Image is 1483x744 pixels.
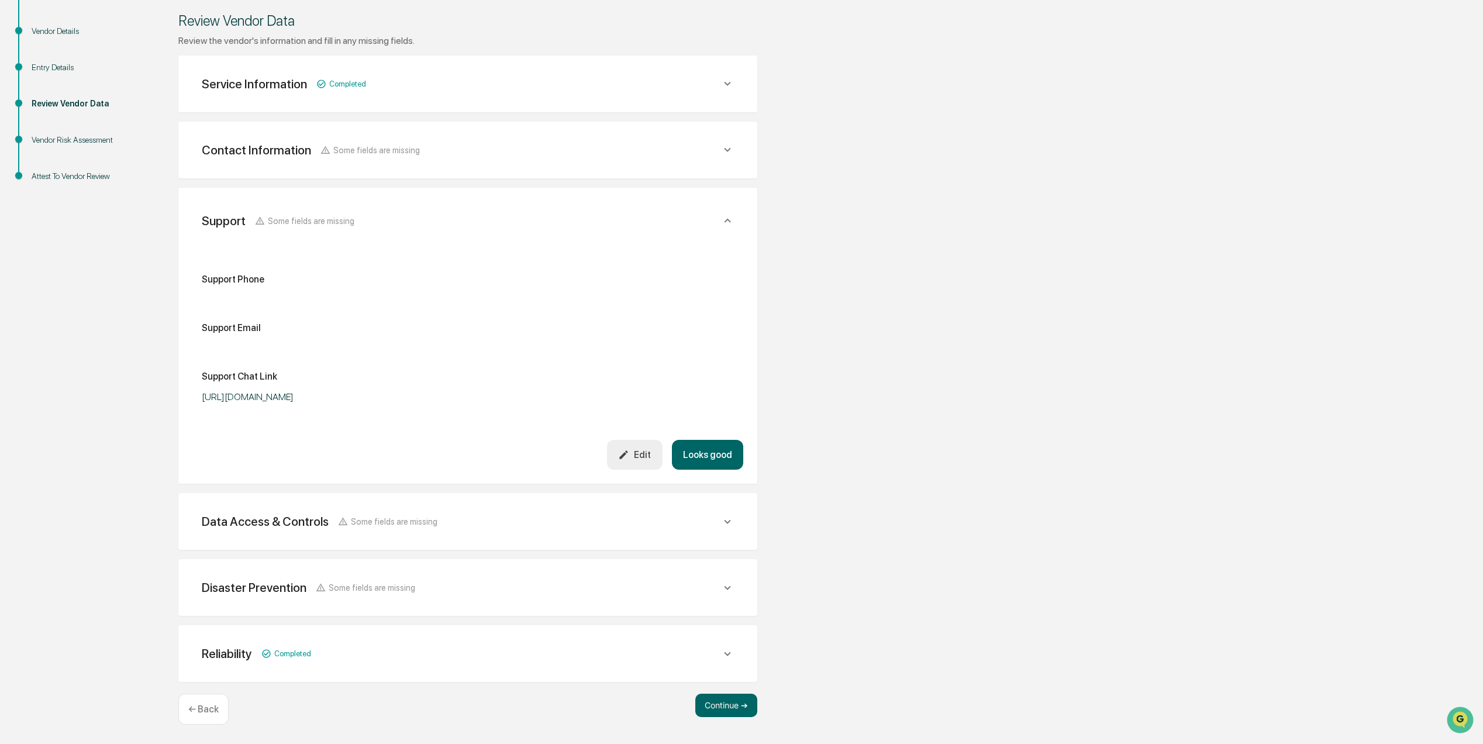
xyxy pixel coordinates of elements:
[202,143,311,157] div: Contact Information
[12,149,21,159] div: 🖐️
[1446,705,1477,737] iframe: Open customer support
[202,514,329,529] div: Data Access & Controls
[188,704,219,715] p: ← Back
[23,148,75,160] span: Preclearance
[202,646,252,661] div: Reliability
[178,35,757,46] div: Review the vendor's information and fill in any missing fields.
[607,440,663,470] button: Edit
[202,371,277,382] div: Support Chat Link
[192,240,743,470] div: Service InformationCompleted
[12,171,21,181] div: 🔎
[199,94,213,108] button: Start new chat
[329,583,415,593] span: Some fields are missing
[85,149,94,159] div: 🗄️
[80,143,150,164] a: 🗄️Attestations
[116,199,142,208] span: Pylon
[12,90,33,111] img: 1746055101610-c473b297-6a78-478c-a979-82029cc54cd1
[32,98,127,110] div: Review Vendor Data
[202,213,246,228] div: Support
[192,70,743,98] div: Service InformationCompleted
[32,134,127,146] div: Vendor Risk Assessment
[329,80,366,88] span: Completed
[202,77,307,91] div: Service Information
[351,516,437,526] span: Some fields are missing
[268,216,354,226] span: Some fields are missing
[274,649,311,658] span: Completed
[23,170,74,182] span: Data Lookup
[192,202,743,240] div: SupportSome fields are missing
[7,143,80,164] a: 🖐️Preclearance
[96,148,145,160] span: Attestations
[618,449,651,460] div: Edit
[192,136,743,164] div: Contact InformationSome fields are missing
[12,25,213,44] p: How can we help?
[32,25,127,37] div: Vendor Details
[202,391,494,402] div: [URL][DOMAIN_NAME]
[333,145,420,155] span: Some fields are missing
[672,440,743,470] button: Looks good
[32,61,127,74] div: Entry Details
[192,639,743,668] div: ReliabilityCompleted
[192,573,743,602] div: Disaster PreventionSome fields are missing
[82,198,142,208] a: Powered byPylon
[192,507,743,536] div: Data Access & ControlsSome fields are missing
[40,102,148,111] div: We're available if you need us!
[202,274,264,285] div: Support Phone
[7,166,78,187] a: 🔎Data Lookup
[178,12,757,29] div: Review Vendor Data
[202,580,306,595] div: Disaster Prevention
[32,170,127,182] div: Attest To Vendor Review
[695,694,757,717] button: Continue ➔
[202,322,261,333] div: Support Email
[40,90,192,102] div: Start new chat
